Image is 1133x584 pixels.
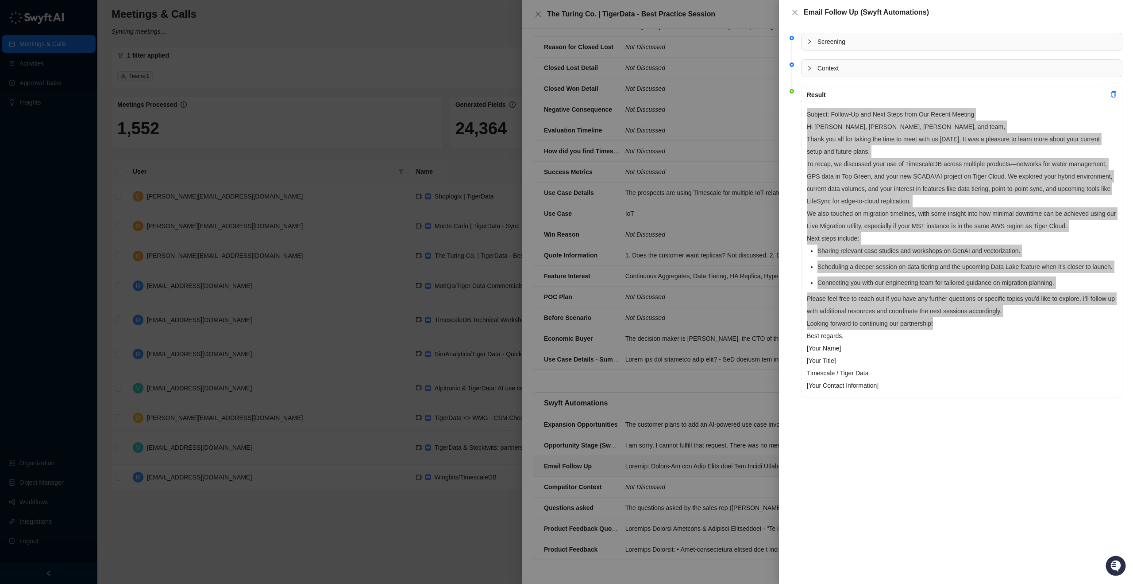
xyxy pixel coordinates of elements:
a: 📶Status [36,121,72,136]
p: Next steps include: [807,232,1117,245]
div: Context [802,60,1122,77]
div: Email Follow Up (Swyft Automations) [804,7,1122,18]
div: 📶 [40,125,47,132]
span: Context [817,63,1117,73]
span: copy [1110,91,1117,97]
button: Close [790,7,800,18]
div: Result [807,90,1110,100]
span: close [791,9,798,16]
a: Powered byPylon [62,145,107,152]
p: To recap, we discussed your use of TimescaleDB across multiple products—networks for water manage... [807,158,1117,207]
button: Start new chat [150,83,161,93]
img: 5124521997842_fc6d7dfcefe973c2e489_88.png [9,80,25,96]
p: Please feel free to reach out if you have any further questions or specific topics you'd like to ... [807,292,1117,317]
li: Sharing relevant case studies and workshops on GenAI and vectorization. [817,245,1117,257]
span: Pylon [88,146,107,152]
p: Welcome 👋 [9,35,161,50]
p: Best regards, [Your Name] [Your Title] Timescale / Tiger Data [Your Contact Information] [807,330,1117,392]
li: Connecting you with our engineering team for tailored guidance on migration planning. [817,276,1117,289]
p: We also touched on migration timelines, with some insight into how minimal downtime can be achiev... [807,207,1117,232]
p: Hi [PERSON_NAME], [PERSON_NAME], [PERSON_NAME], and team, [807,121,1117,133]
div: Screening [802,33,1122,50]
div: Start new chat [30,80,145,89]
p: Looking forward to continuing our partnership! [807,317,1117,330]
div: 📚 [9,125,16,132]
span: collapsed [807,66,812,71]
li: Scheduling a deeper session on data tiering and the upcoming Data Lake feature when it’s closer t... [817,261,1117,273]
span: Screening [817,37,1117,47]
p: Thank you all for taking the time to meet with us [DATE]. It was a pleasure to learn more about y... [807,133,1117,158]
span: Status [49,124,68,133]
div: We're available if you need us! [30,89,112,96]
img: Swyft AI [9,9,27,27]
h2: How can we help? [9,50,161,64]
a: 📚Docs [5,121,36,136]
iframe: Open customer support [1105,555,1129,579]
span: Docs [18,124,33,133]
span: collapsed [807,39,812,44]
p: Subject: Follow-Up and Next Steps from Our Recent Meeting [807,108,1117,121]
